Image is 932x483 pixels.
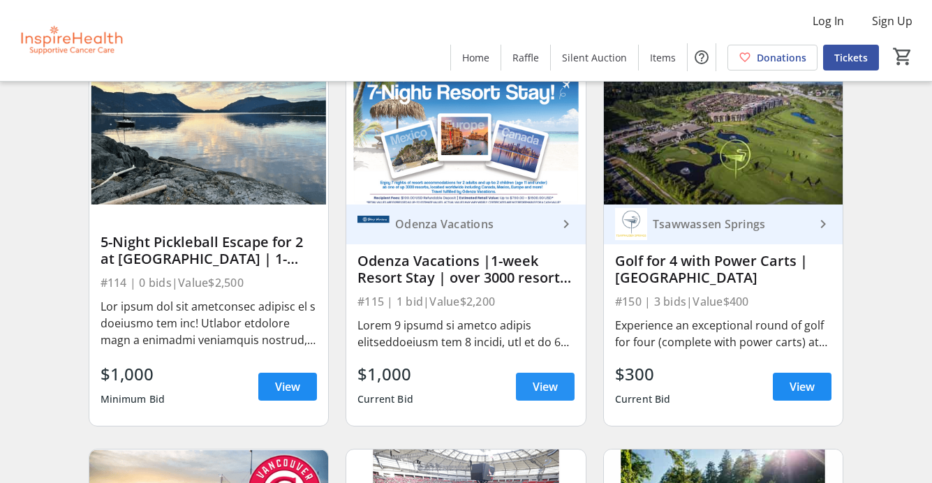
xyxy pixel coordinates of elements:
[512,50,539,65] span: Raffle
[615,362,671,387] div: $300
[615,253,832,286] div: Golf for 4 with Power Carts | [GEOGRAPHIC_DATA]
[773,373,831,401] a: View
[89,70,329,205] img: 5-Night Pickleball Escape for 2 at Maple Bay | 1-Bedroom Oceanfront Cottage
[615,292,832,311] div: #150 | 3 bids | Value $400
[604,205,843,244] a: Tsawwassen SpringsTsawwassen Springs
[346,70,586,205] img: Odenza Vacations |1-week Resort Stay | over 3000 resorts worldwide - Canada, Mexico and Europe!
[533,378,558,395] span: View
[834,50,868,65] span: Tickets
[275,378,300,395] span: View
[615,208,647,240] img: Tsawwassen Springs
[615,317,832,350] div: Experience an exceptional round of golf for four (complete with power carts) at [GEOGRAPHIC_DATA]...
[890,44,915,69] button: Cart
[357,253,575,286] div: Odenza Vacations |1-week Resort Stay | over 3000 resorts worldwide - [GEOGRAPHIC_DATA], [GEOGRAPH...
[357,317,575,350] div: Lorem 9 ipsumd si ametco adipis elitseddoeiusm tem 8 incidi, utl et do 6 magnaali (81 eni admin) ...
[101,273,318,292] div: #114 | 0 bids | Value $2,500
[8,6,133,75] img: InspireHealth Supportive Cancer Care's Logo
[357,387,413,412] div: Current Bid
[101,298,318,348] div: Lor ipsum dol sit ametconsec adipisc el s doeiusmo tem inc! Utlabor etdolore magn a enimadmi veni...
[650,50,676,65] span: Items
[688,43,716,71] button: Help
[357,362,413,387] div: $1,000
[558,216,575,232] mat-icon: keyboard_arrow_right
[813,13,844,29] span: Log In
[101,234,318,267] div: 5-Night Pickleball Escape for 2 at [GEOGRAPHIC_DATA] | 1-Bedroom [GEOGRAPHIC_DATA]
[872,13,912,29] span: Sign Up
[451,45,501,70] a: Home
[390,217,558,231] div: Odenza Vacations
[647,217,815,231] div: Tsawwassen Springs
[101,362,165,387] div: $1,000
[516,373,575,401] a: View
[357,292,575,311] div: #115 | 1 bid | Value $2,200
[357,208,390,240] img: Odenza Vacations
[639,45,687,70] a: Items
[815,216,831,232] mat-icon: keyboard_arrow_right
[604,70,843,205] img: Golf for 4 with Power Carts | Tsawwassen Springs
[501,45,550,70] a: Raffle
[462,50,489,65] span: Home
[823,45,879,70] a: Tickets
[861,10,924,32] button: Sign Up
[615,387,671,412] div: Current Bid
[551,45,638,70] a: Silent Auction
[727,45,818,70] a: Donations
[562,50,627,65] span: Silent Auction
[757,50,806,65] span: Donations
[790,378,815,395] span: View
[101,387,165,412] div: Minimum Bid
[258,373,317,401] a: View
[801,10,855,32] button: Log In
[346,205,586,244] a: Odenza VacationsOdenza Vacations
